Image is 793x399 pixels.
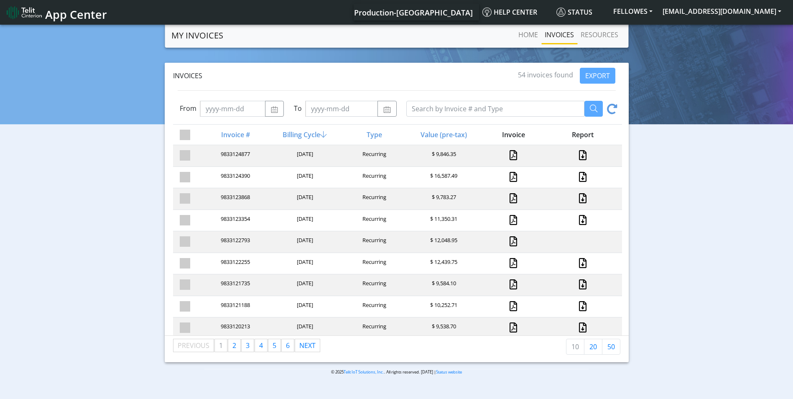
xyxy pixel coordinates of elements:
span: 54 invoices found [518,70,573,79]
a: Next page [295,339,320,352]
a: Status website [436,369,462,375]
div: $ 12,439.75 [408,258,478,269]
div: Recurring [339,301,408,312]
div: Value (pre-tax) [408,130,478,140]
div: [DATE] [269,193,339,205]
img: logo-telit-cinterion-gw-new.png [7,6,42,19]
div: 9833124877 [200,150,269,161]
div: Billing Cycle [269,130,339,140]
a: App Center [7,3,106,21]
img: status.svg [556,8,566,17]
span: 5 [273,341,276,350]
button: EXPORT [580,68,615,84]
div: 9833120213 [200,322,269,334]
div: [DATE] [269,279,339,291]
div: Recurring [339,215,408,226]
div: Recurring [339,193,408,205]
a: 20 [584,339,602,355]
span: Invoices [173,71,202,80]
a: Status [553,4,608,20]
label: To [294,103,302,113]
div: $ 9,783.27 [408,193,478,205]
a: INVOICES [541,26,577,43]
div: Invoice # [200,130,269,140]
label: From [180,103,196,113]
span: 6 [286,341,290,350]
div: [DATE] [269,150,339,161]
div: $ 10,252.71 [408,301,478,312]
a: 50 [602,339,620,355]
div: Recurring [339,322,408,334]
span: 2 [232,341,236,350]
div: Invoice [478,130,547,140]
span: Previous [178,341,209,350]
div: [DATE] [269,215,339,226]
div: $ 12,048.95 [408,236,478,248]
div: $ 11,350.31 [408,215,478,226]
span: 3 [246,341,250,350]
img: calendar.svg [383,106,391,113]
a: Telit IoT Solutions, Inc. [344,369,384,375]
div: [DATE] [269,172,339,183]
div: Recurring [339,258,408,269]
div: 9833121735 [200,279,269,291]
span: App Center [45,7,107,22]
ul: Pagination [173,339,321,352]
a: Help center [479,4,553,20]
div: Recurring [339,236,408,248]
div: 9833124390 [200,172,269,183]
span: Production-[GEOGRAPHIC_DATA] [354,8,473,18]
div: 9833122793 [200,236,269,248]
div: [DATE] [269,322,339,334]
div: Recurring [339,150,408,161]
p: © 2025 . All rights reserved. [DATE] | [204,369,589,375]
div: [DATE] [269,236,339,248]
div: 9833123354 [200,215,269,226]
a: Home [515,26,541,43]
div: $ 9,846.35 [408,150,478,161]
a: Your current platform instance [354,4,472,20]
div: Recurring [339,172,408,183]
input: Search by Invoice # and Type [406,101,584,117]
span: 4 [259,341,263,350]
div: 9833121188 [200,301,269,312]
div: 9833123868 [200,193,269,205]
span: Help center [482,8,537,17]
img: knowledge.svg [482,8,492,17]
button: FELLOWES [608,4,658,19]
div: $ 9,538.70 [408,322,478,334]
input: yyyy-mm-dd [200,101,265,117]
div: Type [339,130,408,140]
button: [EMAIL_ADDRESS][DOMAIN_NAME] [658,4,786,19]
div: [DATE] [269,301,339,312]
a: RESOURCES [577,26,622,43]
div: 9833122255 [200,258,269,269]
span: 1 [219,341,223,350]
div: Recurring [339,279,408,291]
a: MY INVOICES [171,27,223,44]
div: [DATE] [269,258,339,269]
input: yyyy-mm-dd [305,101,378,117]
span: Status [556,8,592,17]
img: calendar.svg [270,106,278,113]
div: Report [547,130,617,140]
div: $ 9,584.10 [408,279,478,291]
div: $ 16,587.49 [408,172,478,183]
